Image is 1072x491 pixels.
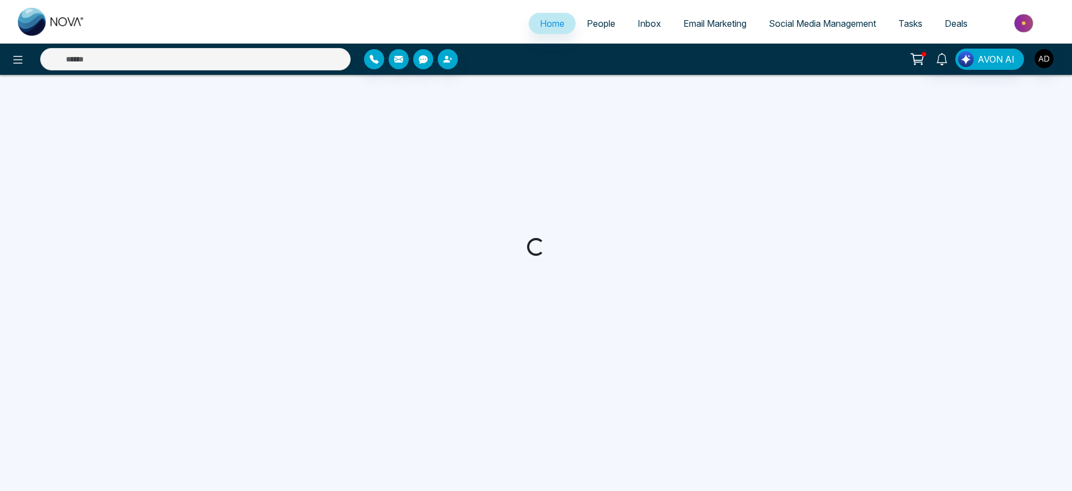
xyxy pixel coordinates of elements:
span: Home [540,18,564,29]
a: People [576,13,626,34]
a: Home [529,13,576,34]
img: Nova CRM Logo [18,8,85,36]
a: Inbox [626,13,672,34]
img: Lead Flow [958,51,974,67]
span: Deals [945,18,968,29]
span: Email Marketing [683,18,746,29]
span: AVON AI [978,53,1014,66]
button: AVON AI [955,49,1024,70]
a: Deals [934,13,979,34]
img: Market-place.gif [984,11,1065,36]
a: Social Media Management [758,13,887,34]
a: Email Marketing [672,13,758,34]
span: Social Media Management [769,18,876,29]
a: Tasks [887,13,934,34]
img: User Avatar [1035,49,1054,68]
span: Tasks [898,18,922,29]
span: People [587,18,615,29]
span: Inbox [638,18,661,29]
